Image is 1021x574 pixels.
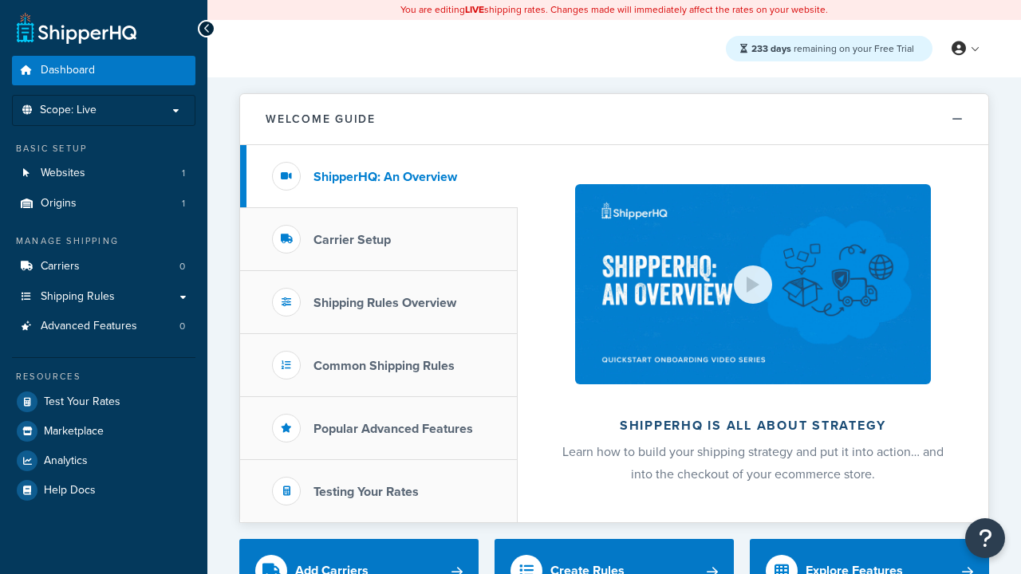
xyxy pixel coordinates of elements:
[12,387,195,416] a: Test Your Rates
[313,296,456,310] h3: Shipping Rules Overview
[179,320,185,333] span: 0
[12,159,195,188] a: Websites1
[182,167,185,180] span: 1
[41,167,85,180] span: Websites
[965,518,1005,558] button: Open Resource Center
[313,233,391,247] h3: Carrier Setup
[41,290,115,304] span: Shipping Rules
[182,197,185,210] span: 1
[240,94,988,145] button: Welcome Guide
[12,159,195,188] li: Websites
[12,312,195,341] li: Advanced Features
[313,359,455,373] h3: Common Shipping Rules
[12,282,195,312] a: Shipping Rules
[40,104,97,117] span: Scope: Live
[751,41,791,56] strong: 233 days
[44,454,88,468] span: Analytics
[12,370,195,383] div: Resources
[12,189,195,218] a: Origins1
[12,189,195,218] li: Origins
[12,446,195,475] a: Analytics
[313,485,419,499] h3: Testing Your Rates
[12,234,195,248] div: Manage Shipping
[313,422,473,436] h3: Popular Advanced Features
[12,476,195,505] a: Help Docs
[12,252,195,281] a: Carriers0
[179,260,185,273] span: 0
[41,320,137,333] span: Advanced Features
[44,395,120,409] span: Test Your Rates
[12,252,195,281] li: Carriers
[751,41,914,56] span: remaining on your Free Trial
[41,260,80,273] span: Carriers
[12,312,195,341] a: Advanced Features0
[575,184,931,384] img: ShipperHQ is all about strategy
[465,2,484,17] b: LIVE
[560,419,946,433] h2: ShipperHQ is all about strategy
[41,197,77,210] span: Origins
[44,484,96,497] span: Help Docs
[12,56,195,85] a: Dashboard
[266,113,376,125] h2: Welcome Guide
[44,425,104,438] span: Marketplace
[41,64,95,77] span: Dashboard
[12,417,195,446] a: Marketplace
[562,442,944,483] span: Learn how to build your shipping strategy and put it into action… and into the checkout of your e...
[12,142,195,155] div: Basic Setup
[313,170,457,184] h3: ShipperHQ: An Overview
